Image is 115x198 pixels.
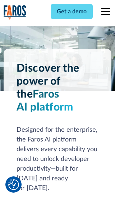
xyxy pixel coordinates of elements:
a: home [4,5,27,20]
div: Designed for the enterprise, the Faros AI platform delivers every capability you need to unlock d... [17,125,99,193]
img: Logo of the analytics and reporting company Faros. [4,5,27,20]
a: Get a demo [51,4,93,19]
span: Faros AI platform [17,89,73,113]
button: Cookie Settings [8,179,19,190]
div: menu [97,3,111,20]
h1: Discover the power of the [17,62,99,114]
img: Revisit consent button [8,179,19,190]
